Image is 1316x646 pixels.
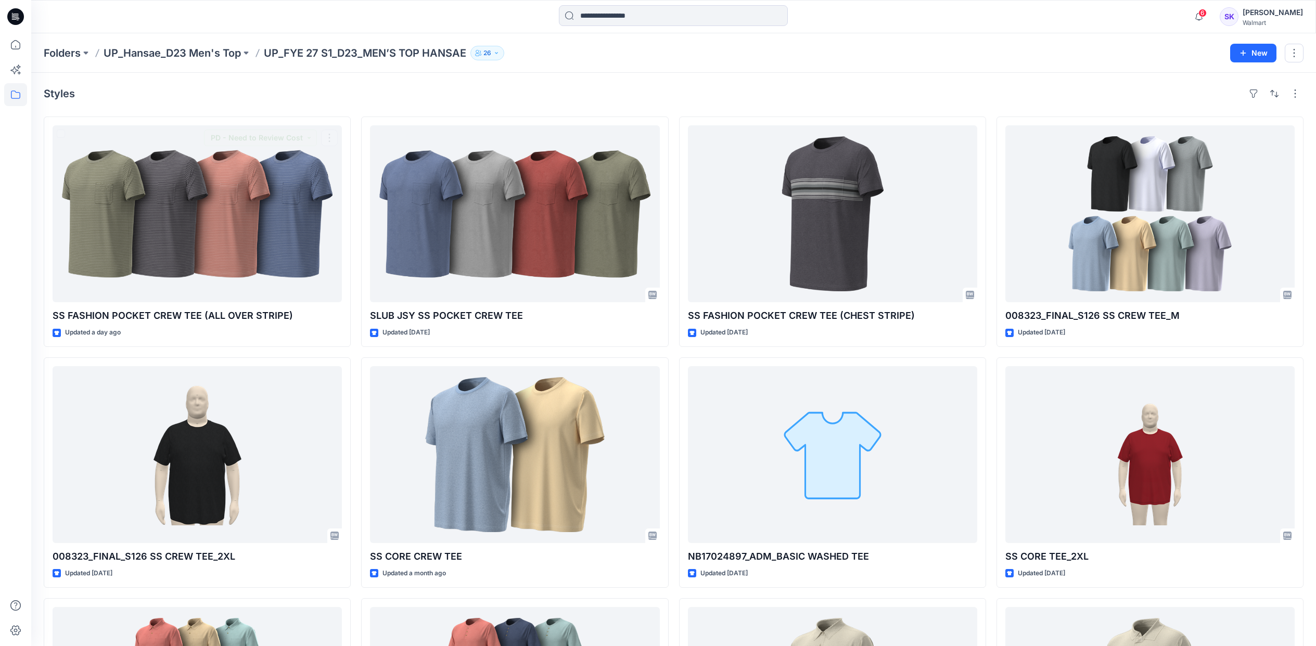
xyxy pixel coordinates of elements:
[1005,366,1295,543] a: SS CORE TEE_2XL
[470,46,504,60] button: 26
[370,549,659,564] p: SS CORE CREW TEE
[1018,327,1065,338] p: Updated [DATE]
[104,46,241,60] a: UP_Hansae_D23 Men's Top
[65,568,112,579] p: Updated [DATE]
[53,125,342,302] a: SS FASHION POCKET CREW TEE (ALL OVER STRIPE)
[1005,549,1295,564] p: SS CORE TEE_2XL
[1230,44,1276,62] button: New
[382,327,430,338] p: Updated [DATE]
[1220,7,1238,26] div: SK
[1243,19,1303,27] div: Walmart
[688,308,977,323] p: SS FASHION POCKET CREW TEE (CHEST STRIPE)
[370,308,659,323] p: SLUB JSY SS POCKET CREW TEE
[53,549,342,564] p: 008323_FINAL_S126 SS CREW TEE_2XL
[53,366,342,543] a: 008323_FINAL_S126 SS CREW TEE_2XL
[370,366,659,543] a: SS CORE CREW TEE
[688,125,977,302] a: SS FASHION POCKET CREW TEE (CHEST STRIPE)
[44,46,81,60] a: Folders
[44,87,75,100] h4: Styles
[1243,6,1303,19] div: [PERSON_NAME]
[688,549,977,564] p: NB17024897_ADM_BASIC WASHED TEE
[370,125,659,302] a: SLUB JSY SS POCKET CREW TEE
[700,327,748,338] p: Updated [DATE]
[483,47,491,59] p: 26
[1018,568,1065,579] p: Updated [DATE]
[53,308,342,323] p: SS FASHION POCKET CREW TEE (ALL OVER STRIPE)
[1005,308,1295,323] p: 008323_FINAL_S126 SS CREW TEE_M
[1198,9,1207,17] span: 6
[65,327,121,338] p: Updated a day ago
[688,366,977,543] a: NB17024897_ADM_BASIC WASHED TEE
[264,46,466,60] p: UP_FYE 27 S1_D23_MEN’S TOP HANSAE
[1005,125,1295,302] a: 008323_FINAL_S126 SS CREW TEE_M
[700,568,748,579] p: Updated [DATE]
[382,568,446,579] p: Updated a month ago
